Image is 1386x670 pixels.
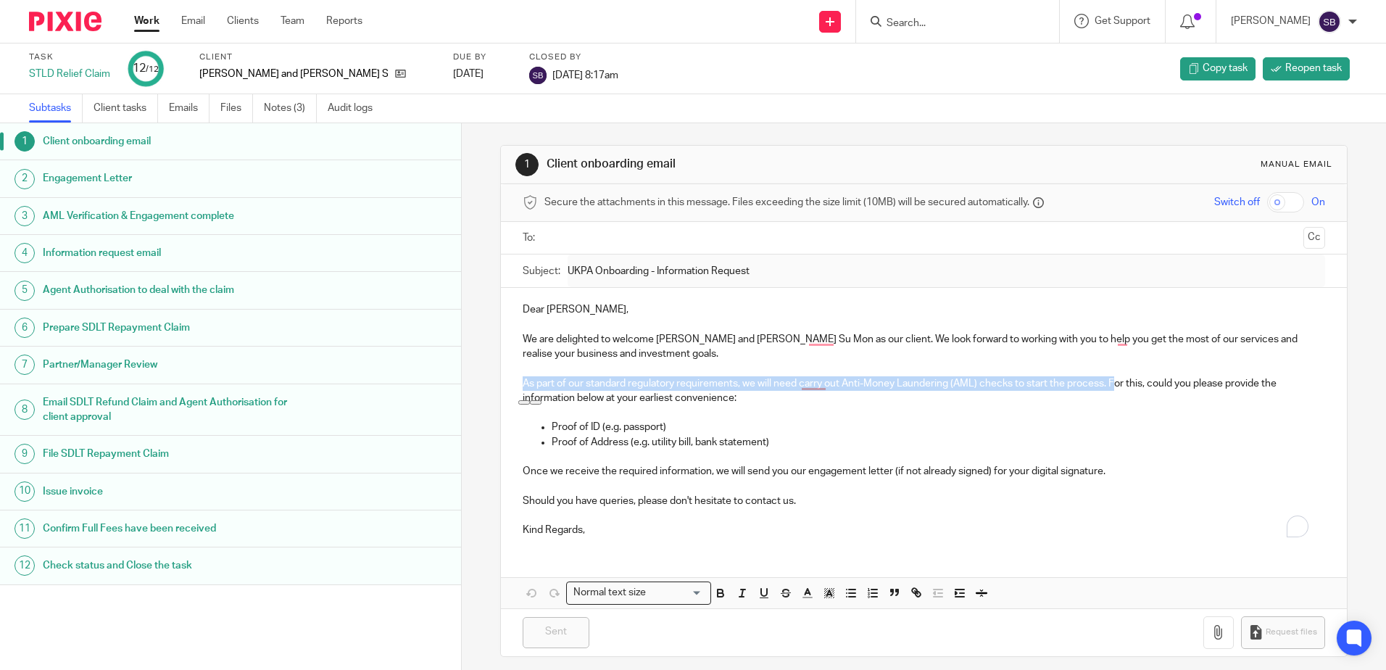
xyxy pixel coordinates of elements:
[529,67,547,84] img: svg%3E
[1231,14,1311,28] p: [PERSON_NAME]
[523,494,1324,508] p: Should you have queries, please don't hesitate to contact us.
[1311,195,1325,210] span: On
[43,481,312,502] h1: Issue invoice
[547,157,955,172] h1: Client onboarding email
[14,281,35,301] div: 5
[134,14,159,28] a: Work
[227,14,259,28] a: Clients
[1263,57,1350,80] a: Reopen task
[14,131,35,152] div: 1
[1203,61,1248,75] span: Copy task
[43,279,312,301] h1: Agent Authorisation to deal with the claim
[14,444,35,464] div: 9
[1095,16,1150,26] span: Get Support
[43,354,312,376] h1: Partner/Manager Review
[1180,57,1256,80] a: Copy task
[523,231,539,245] label: To:
[29,67,110,81] div: STLD Relief Claim
[43,443,312,465] h1: File SDLT Repayment Claim
[552,435,1324,450] p: Proof of Address (e.g. utility bill, bank statement)
[515,153,539,176] div: 1
[14,169,35,189] div: 2
[43,205,312,227] h1: AML Verification & Engagement complete
[169,94,209,123] a: Emails
[552,420,1324,434] p: Proof of ID (e.g. passport)
[453,67,511,81] div: [DATE]
[199,67,388,81] p: [PERSON_NAME] and [PERSON_NAME] Su Mon
[523,464,1324,479] p: Once we receive the required information, we will send you our engagement letter (if not already ...
[523,376,1324,406] p: As part of our standard regulatory requirements, we will need carry out Anti-Money Laundering (AM...
[14,400,35,420] div: 8
[181,14,205,28] a: Email
[650,585,702,600] input: Search for option
[29,51,110,63] label: Task
[501,288,1346,548] div: To enrich screen reader interactions, please activate Accessibility in Grammarly extension settings
[523,264,560,278] label: Subject:
[43,317,312,339] h1: Prepare SDLT Repayment Claim
[133,60,159,77] div: 12
[146,65,159,73] small: /12
[523,523,1324,537] p: Kind Regards,
[14,518,35,539] div: 11
[1318,10,1341,33] img: svg%3E
[453,51,511,63] label: Due by
[43,555,312,576] h1: Check status and Close the task
[328,94,383,123] a: Audit logs
[1285,61,1342,75] span: Reopen task
[220,94,253,123] a: Files
[281,14,304,28] a: Team
[14,206,35,226] div: 3
[43,518,312,539] h1: Confirm Full Fees have been received
[326,14,362,28] a: Reports
[14,555,35,576] div: 12
[14,355,35,375] div: 7
[14,243,35,263] div: 4
[1266,626,1317,638] span: Request files
[566,582,711,604] div: Search for option
[29,12,101,31] img: Pixie
[523,617,589,648] input: Sent
[523,302,1324,317] p: Dear [PERSON_NAME],
[43,242,312,264] h1: Information request email
[14,481,35,502] div: 10
[14,318,35,338] div: 6
[570,585,649,600] span: Normal text size
[1303,227,1325,249] button: Cc
[1261,159,1332,170] div: Manual email
[544,195,1029,210] span: Secure the attachments in this message. Files exceeding the size limit (10MB) will be secured aut...
[1214,195,1260,210] span: Switch off
[264,94,317,123] a: Notes (3)
[43,131,312,152] h1: Client onboarding email
[529,51,618,63] label: Closed by
[552,70,618,80] span: [DATE] 8:17am
[29,94,83,123] a: Subtasks
[885,17,1016,30] input: Search
[1241,616,1325,649] button: Request files
[43,167,312,189] h1: Engagement Letter
[94,94,158,123] a: Client tasks
[199,51,435,63] label: Client
[523,332,1324,362] p: We are delighted to welcome [PERSON_NAME] and [PERSON_NAME] Su Mon as our client. We look forward...
[43,392,312,429] h1: Email SDLT Refund Claim and Agent Authorisation for client approval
